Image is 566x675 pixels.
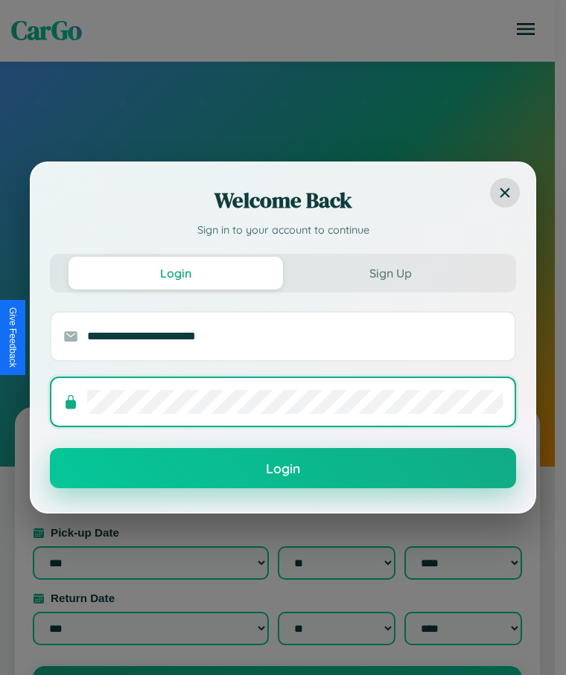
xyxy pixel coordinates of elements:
button: Sign Up [283,257,497,289]
p: Sign in to your account to continue [50,223,516,239]
div: Give Feedback [7,307,18,368]
button: Login [69,257,283,289]
h2: Welcome Back [50,185,516,215]
button: Login [50,448,516,488]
